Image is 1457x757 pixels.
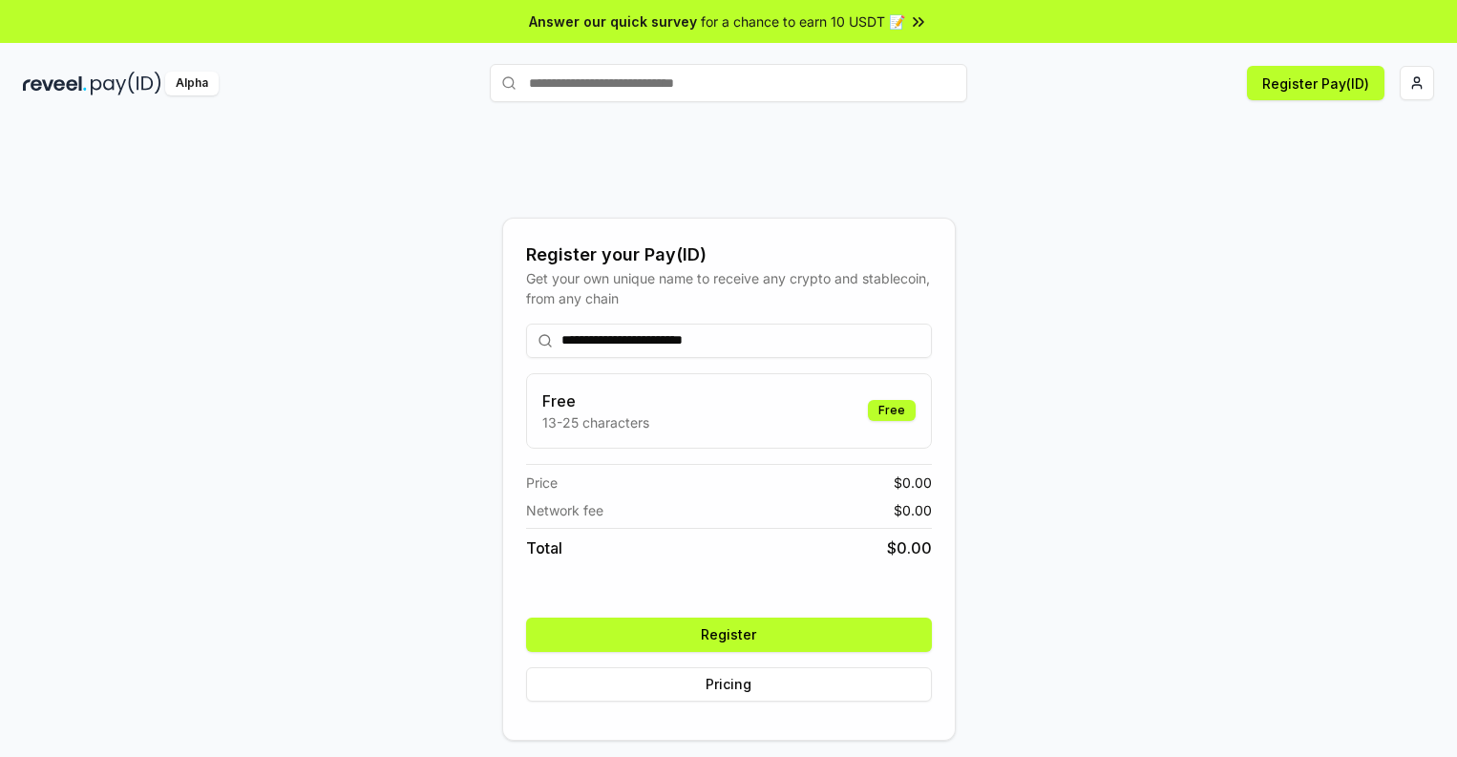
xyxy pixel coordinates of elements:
[526,500,603,520] span: Network fee
[887,536,932,559] span: $ 0.00
[526,618,932,652] button: Register
[894,500,932,520] span: $ 0.00
[542,412,649,432] p: 13-25 characters
[91,72,161,95] img: pay_id
[165,72,219,95] div: Alpha
[529,11,697,32] span: Answer our quick survey
[526,242,932,268] div: Register your Pay(ID)
[868,400,916,421] div: Free
[1247,66,1384,100] button: Register Pay(ID)
[701,11,905,32] span: for a chance to earn 10 USDT 📝
[526,473,558,493] span: Price
[23,72,87,95] img: reveel_dark
[894,473,932,493] span: $ 0.00
[526,667,932,702] button: Pricing
[542,389,649,412] h3: Free
[526,268,932,308] div: Get your own unique name to receive any crypto and stablecoin, from any chain
[526,536,562,559] span: Total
